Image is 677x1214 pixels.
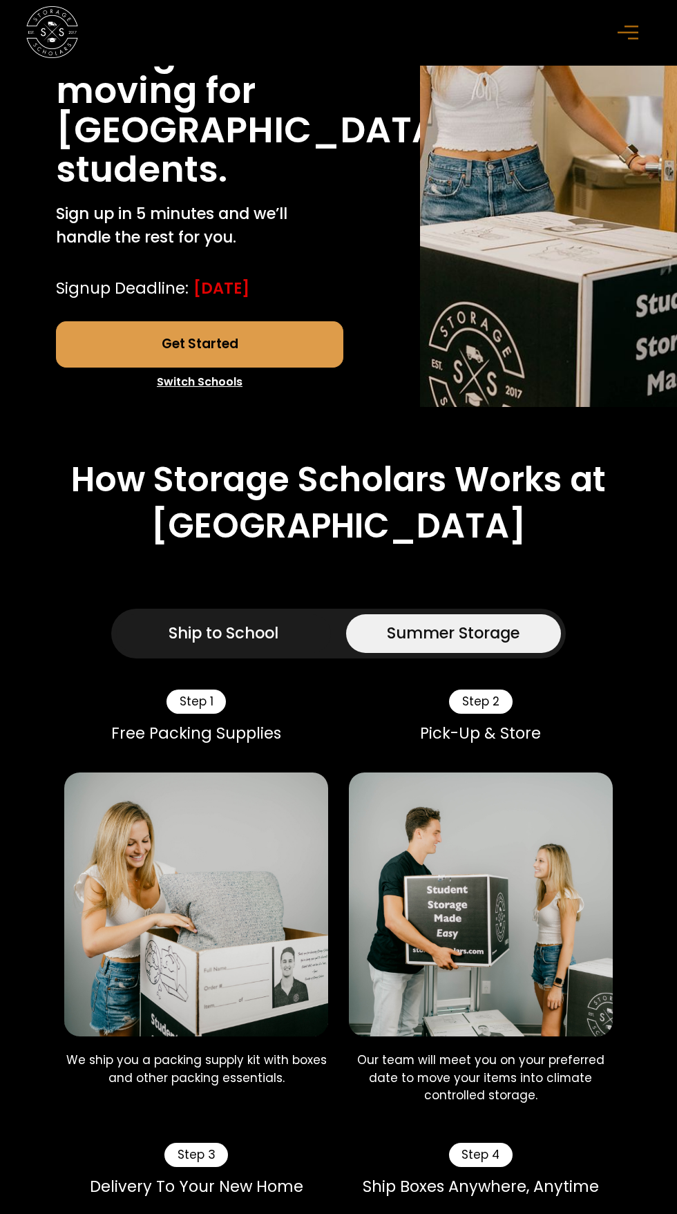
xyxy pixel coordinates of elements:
[449,690,513,714] div: Step 2
[64,1052,328,1087] p: We ship you a packing supply kit with boxes and other packing essentials.
[56,150,227,189] h1: students.
[71,459,606,500] h2: How Storage Scholars Works at
[64,1177,328,1196] div: Delivery To Your New Home
[349,772,613,1036] img: Storage Scholars pick up.
[166,690,227,714] div: Step 1
[56,321,343,368] a: Get Started
[56,111,455,150] h1: [GEOGRAPHIC_DATA]
[449,1143,513,1167] div: Step 4
[151,506,526,547] h2: [GEOGRAPHIC_DATA]
[56,368,343,397] a: Switch Schools
[349,1052,613,1104] p: Our team will meet you on your preferred date to move your items into climate controlled storage.
[64,724,328,743] div: Free Packing Supplies
[56,277,189,301] div: Signup Deadline:
[56,202,343,249] p: Sign up in 5 minutes and we’ll handle the rest for you.
[26,6,78,58] img: Storage Scholars main logo
[349,1177,613,1196] div: Ship Boxes Anywhere, Anytime
[387,622,519,645] div: Summer Storage
[349,724,613,743] div: Pick-Up & Store
[193,277,249,301] div: [DATE]
[164,1143,229,1167] div: Step 3
[609,12,651,53] div: menu
[64,772,328,1036] img: Packing a Storage Scholars box.
[169,622,278,645] div: Ship to School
